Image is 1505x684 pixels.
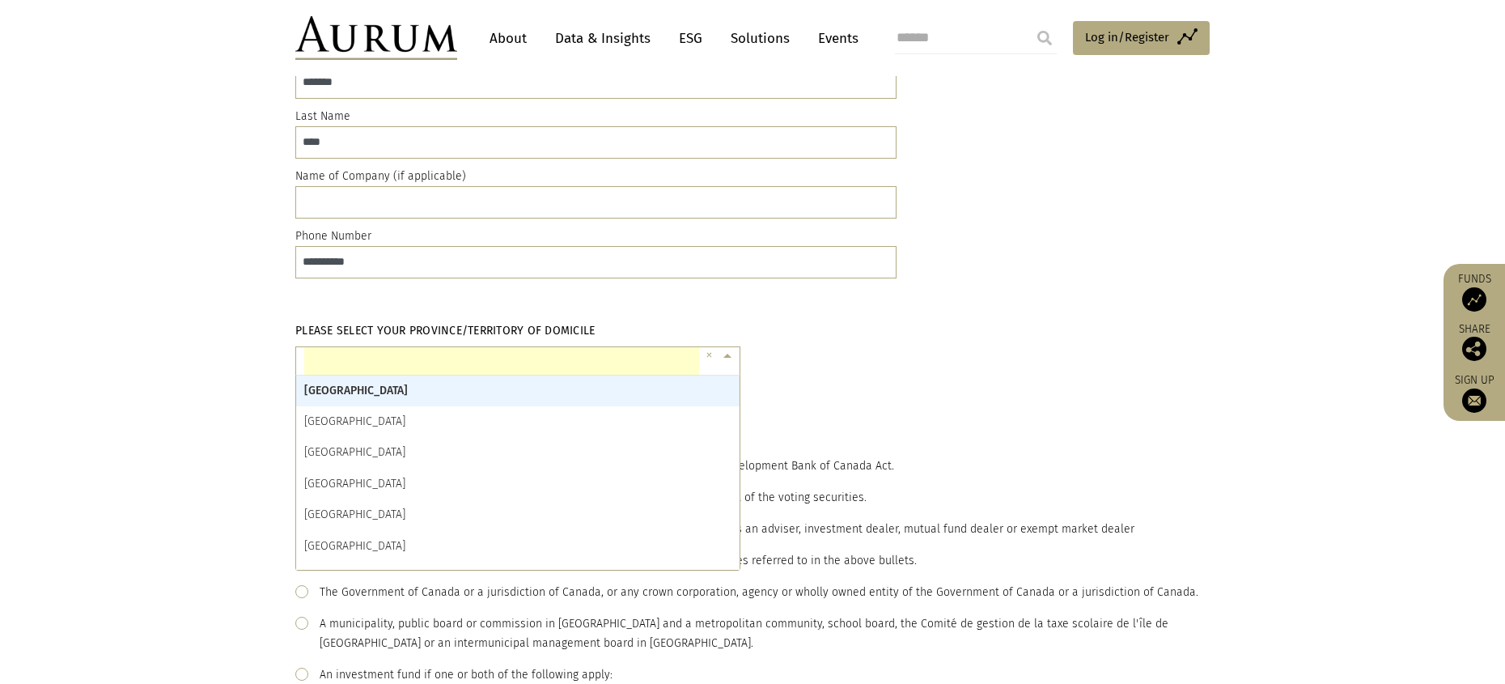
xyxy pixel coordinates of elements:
span: [GEOGRAPHIC_DATA] [304,508,405,521]
div: The Government of Canada or a jurisdiction of Canada, or any crown corporation, agency or wholly ... [320,583,1198,602]
a: Log in/Register [1073,21,1210,55]
span: [GEOGRAPHIC_DATA] [304,539,405,553]
h5: Now please select the investor type that best describes you [295,401,1210,417]
span: [GEOGRAPHIC_DATA] [304,384,408,397]
div: Share [1452,324,1497,361]
span: Clear all [706,347,719,365]
a: Data & Insights [547,23,659,53]
img: Aurum [295,16,457,60]
input: Submit [1028,22,1061,54]
img: Sign up to our newsletter [1462,389,1486,413]
img: Share this post [1462,337,1486,361]
a: ESG [671,23,710,53]
h5: Please select your province/territory of domicile [295,323,1210,338]
label: Name of Company (if applicable) [295,167,466,186]
a: Sign up [1452,373,1497,413]
span: [GEOGRAPHIC_DATA] [304,477,405,491]
a: Solutions [723,23,798,53]
a: About [481,23,535,53]
img: Access Funds [1462,287,1486,312]
span: [GEOGRAPHIC_DATA] [304,414,405,428]
a: Events [810,23,858,53]
a: Funds [1452,272,1497,312]
span: [GEOGRAPHIC_DATA] [304,445,405,459]
span: Log in/Register [1085,28,1169,47]
ng-dropdown-panel: Options list [295,375,740,571]
label: Last Name [295,107,350,126]
label: Phone Number [295,227,371,246]
div: A municipality, public board or commission in [GEOGRAPHIC_DATA] and a metropolitan community, sch... [320,614,1210,653]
